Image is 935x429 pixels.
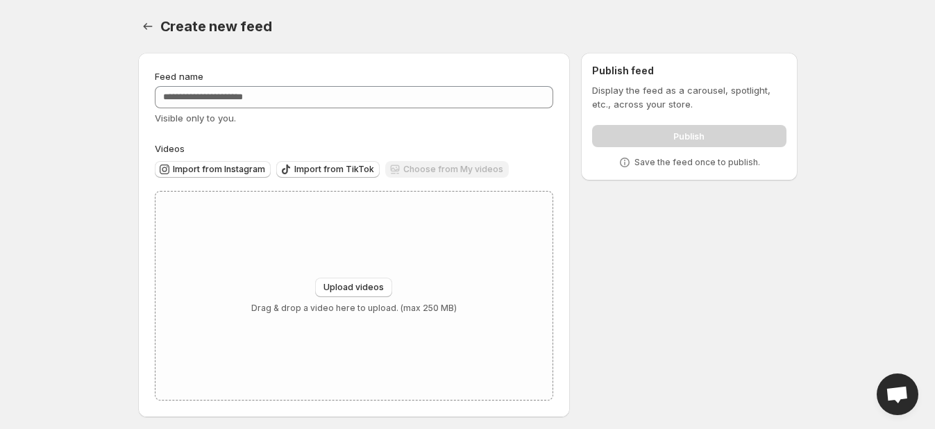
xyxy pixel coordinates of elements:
[592,64,786,78] h2: Publish feed
[323,282,384,293] span: Upload videos
[155,143,185,154] span: Videos
[173,164,265,175] span: Import from Instagram
[155,112,236,124] span: Visible only to you.
[294,164,374,175] span: Import from TikTok
[634,157,760,168] p: Save the feed once to publish.
[155,71,203,82] span: Feed name
[592,83,786,111] p: Display the feed as a carousel, spotlight, etc., across your store.
[160,18,272,35] span: Create new feed
[155,161,271,178] button: Import from Instagram
[315,278,392,297] button: Upload videos
[877,373,918,415] div: Open chat
[251,303,457,314] p: Drag & drop a video here to upload. (max 250 MB)
[138,17,158,36] button: Settings
[276,161,380,178] button: Import from TikTok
